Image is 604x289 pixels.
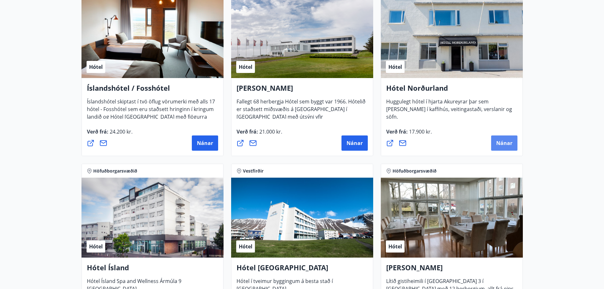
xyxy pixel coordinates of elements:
span: Hótel [239,243,252,250]
span: Höfuðborgarsvæðið [393,168,437,174]
span: 21.000 kr. [258,128,282,135]
span: Hótel [89,243,103,250]
span: Verð frá : [386,128,432,140]
h4: Hótel [GEOGRAPHIC_DATA] [237,263,368,277]
h4: Hótel Norðurland [386,83,517,98]
span: Hótel [388,63,402,70]
span: 17.900 kr. [408,128,432,135]
span: Nánar [197,140,213,147]
span: Verð frá : [87,128,133,140]
h4: Hótel Ísland [87,263,218,277]
h4: [PERSON_NAME] [386,263,517,277]
span: 24.200 kr. [108,128,133,135]
span: Hótel [89,63,103,70]
span: Vestfirðir [243,168,263,174]
span: Hótel [239,63,252,70]
span: Hótel [388,243,402,250]
span: Nánar [496,140,512,147]
button: Nánar [491,135,517,151]
span: Höfuðborgarsvæðið [93,168,137,174]
button: Nánar [192,135,218,151]
h4: [PERSON_NAME] [237,83,368,98]
span: Huggulegt hótel í hjarta Akureyrar þar sem [PERSON_NAME] í kaffihús, veitingastaði, verslanir og ... [386,98,512,125]
h4: Íslandshótel / Fosshótel [87,83,218,98]
span: Fallegt 68 herbergja Hótel sem byggt var 1966. Hótelið er staðsett miðsvæðis á [GEOGRAPHIC_DATA] ... [237,98,366,133]
span: Verð frá : [237,128,282,140]
span: Íslandshótel skiptast í tvö öflug vörumerki með alls 17 hótel - Fosshótel sem eru staðsett hringi... [87,98,215,133]
span: Nánar [347,140,363,147]
button: Nánar [341,135,368,151]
